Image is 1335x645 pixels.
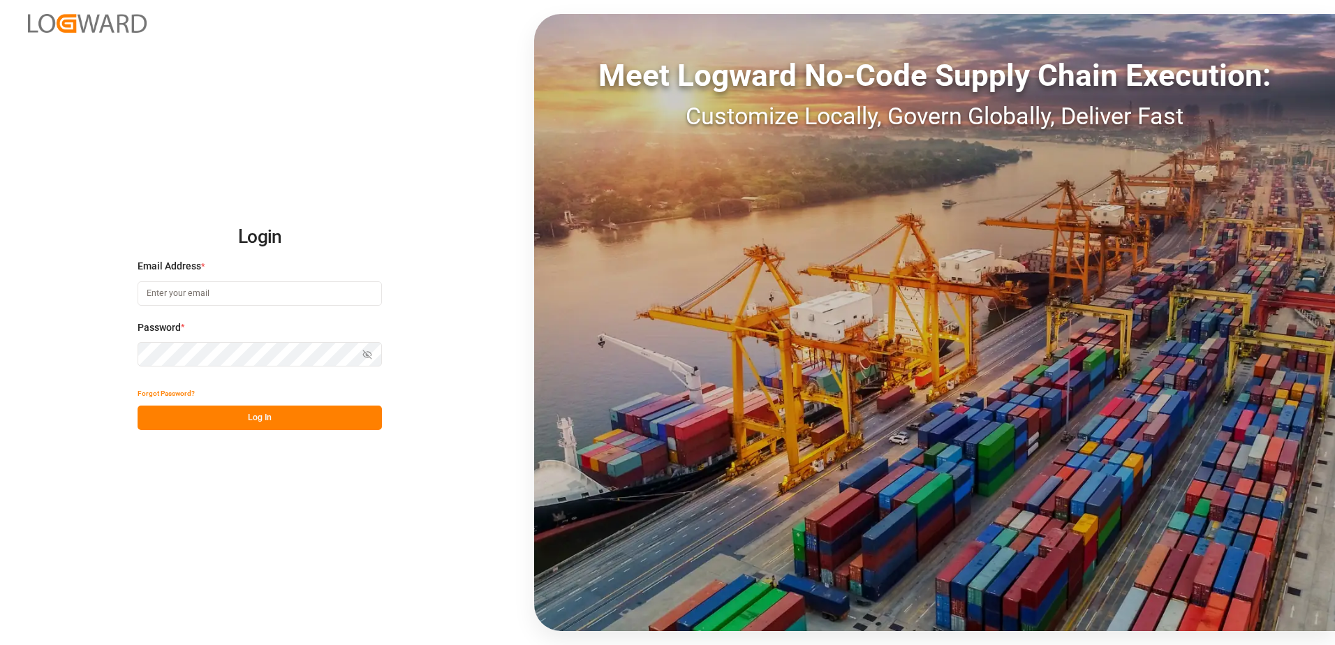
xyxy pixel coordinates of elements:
[138,259,201,274] span: Email Address
[138,406,382,430] button: Log In
[138,320,181,335] span: Password
[534,98,1335,134] div: Customize Locally, Govern Globally, Deliver Fast
[534,52,1335,98] div: Meet Logward No-Code Supply Chain Execution:
[138,281,382,306] input: Enter your email
[28,14,147,33] img: Logward_new_orange.png
[138,381,195,406] button: Forgot Password?
[138,215,382,260] h2: Login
